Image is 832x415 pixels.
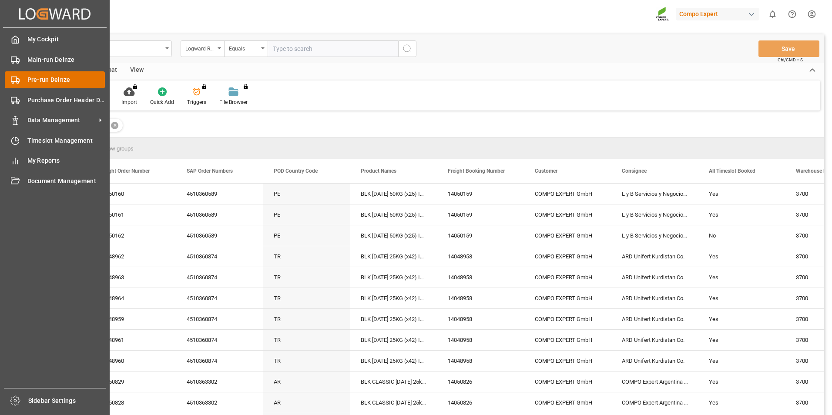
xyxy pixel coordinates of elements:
div: 4510360589 [176,184,263,204]
div: COMPO EXPERT GmbH [524,330,611,350]
a: Purchase Order Header Deinze [5,91,105,108]
span: My Reports [27,156,105,165]
div: Yes [709,205,775,225]
div: TR [263,330,350,350]
div: View [124,63,150,78]
div: 4510360874 [176,309,263,329]
div: Logward Reference [185,43,215,53]
div: 14050828 [89,392,176,413]
div: Quick Add [150,98,174,106]
span: Product Names [361,168,396,174]
div: 4510360874 [176,330,263,350]
div: 4510363302 [176,392,263,413]
div: BLK [DATE] 50KG (x25) INT MTO [350,204,437,225]
div: COMPO EXPERT GmbH [524,288,611,308]
span: My Cockpit [27,35,105,44]
div: ARD Unifert Kurdistan Co. [611,246,698,267]
div: ✕ [111,122,118,129]
div: BLK [DATE] 25KG (x42) INT MTO [350,246,437,267]
div: COMPO EXPERT GmbH [524,184,611,204]
div: Yes [709,309,775,329]
button: show 0 new notifications [763,4,782,24]
span: Data Management [27,116,96,125]
div: 14050826 [437,371,524,392]
a: Pre-run Deinze [5,71,105,88]
div: 14048958 [437,267,524,288]
div: Yes [709,268,775,288]
div: Equals [229,43,258,53]
div: COMPO EXPERT GmbH [524,392,611,413]
div: BLK [DATE] 25KG (x42) INT MTO [350,267,437,288]
a: My Cockpit [5,31,105,48]
span: Main-run Deinze [27,55,105,64]
div: 4510360874 [176,351,263,371]
div: 4510363302 [176,371,263,392]
div: 14050829 [89,371,176,392]
div: ARD Unifert Kurdistan Co. [611,330,698,350]
div: TR [263,288,350,308]
div: 14048960 [89,351,176,371]
span: Customer [535,168,557,174]
div: ARD Unifert Kurdistan Co. [611,288,698,308]
div: BLK CLASSIC [DATE] 25kg (x42) INT MTO [350,392,437,413]
div: 14050160 [89,184,176,204]
button: open menu [224,40,268,57]
div: 14048958 [437,351,524,371]
div: 14050162 [89,225,176,246]
span: Ctrl/CMD + S [778,57,803,63]
div: BLK [DATE] 25KG (x42) INT MTO [350,288,437,308]
div: 4510360589 [176,204,263,225]
div: PE [263,184,350,204]
span: POD Country Code [274,168,318,174]
div: 4510360874 [176,288,263,308]
span: Sidebar Settings [28,396,106,405]
div: Yes [709,351,775,371]
div: COMPO Expert Argentina SRL [611,392,698,413]
div: Yes [709,330,775,350]
div: BLK [DATE] 25KG (x42) INT MTO [350,351,437,371]
div: 14050159 [437,204,524,225]
div: TR [263,246,350,267]
div: L y B Servicios y Negocios Generale [611,204,698,225]
button: Help Center [782,4,802,24]
span: Document Management [27,177,105,186]
div: 14048962 [89,246,176,267]
a: Timeslot Management [5,132,105,149]
span: Pre-run Deinze [27,75,105,84]
div: BLK [DATE] 50KG (x25) INT MTO [350,184,437,204]
div: 14048963 [89,267,176,288]
span: Consignee [622,168,647,174]
div: PE [263,225,350,246]
div: COMPO EXPERT GmbH [524,309,611,329]
div: AR [263,371,350,392]
span: All Timeslot Booked [709,168,755,174]
div: L y B Servicios y Negocios Generale [611,225,698,246]
div: Yes [709,288,775,308]
span: SAP Order Numbers [187,168,233,174]
div: COMPO EXPERT GmbH [524,225,611,246]
div: COMPO EXPERT GmbH [524,371,611,392]
span: Freight Booking Number [448,168,505,174]
div: BLK [DATE] 25KG (x42) INT MTO [350,309,437,329]
div: COMPO EXPERT GmbH [524,267,611,288]
div: PE [263,204,350,225]
button: Save [758,40,819,57]
span: Freight Order Number [100,168,150,174]
span: Timeslot Management [27,136,105,145]
div: ARD Unifert Kurdistan Co. [611,351,698,371]
div: ARD Unifert Kurdistan Co. [611,309,698,329]
div: COMPO EXPERT GmbH [524,351,611,371]
div: COMPO EXPERT GmbH [524,204,611,225]
div: COMPO EXPERT GmbH [524,246,611,267]
div: TR [263,309,350,329]
div: 14048961 [89,330,176,350]
div: 14048958 [437,309,524,329]
button: search button [398,40,416,57]
img: Screenshot%202023-09-29%20at%2010.02.21.png_1712312052.png [656,7,670,22]
div: 14048959 [89,309,176,329]
div: BLK [DATE] 25KG (x42) INT MTO [350,330,437,350]
span: Purchase Order Header Deinze [27,96,105,105]
div: 14048964 [89,288,176,308]
button: open menu [181,40,224,57]
div: 14048958 [437,288,524,308]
